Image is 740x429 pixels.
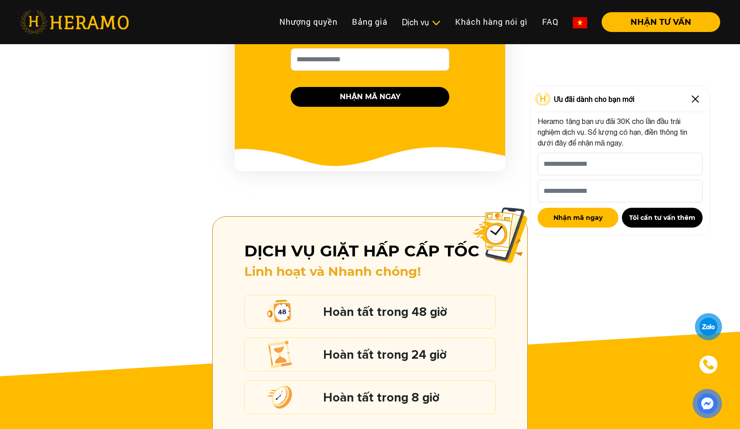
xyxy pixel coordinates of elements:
p: Heramo tặng bạn ưu đãi 30K cho lần đầu trải nghiệm dịch vụ. Số lượng có hạn, điền thông tin dưới ... [538,116,703,148]
span: Ưu đãi dành cho bạn mới [554,94,635,105]
h5: Hoàn tất trong 48 giờ [323,306,491,318]
img: Close [688,92,703,106]
img: subToggleIcon [431,18,441,27]
a: Bảng giá [345,12,395,32]
a: Nhượng quyền [272,12,345,32]
button: NHẬN TƯ VẤN [602,12,720,32]
img: phone-icon [703,359,714,370]
a: FAQ [535,12,566,32]
img: vn-flag.png [573,17,587,28]
h3: Dịch vụ giặt hấp cấp tốc [244,242,496,260]
a: Khách hàng nói gì [448,12,535,32]
img: Logo [534,92,552,106]
button: Tôi cần tư vấn thêm [622,208,703,228]
h5: Hoàn tất trong 8 giờ [323,392,491,403]
h4: Linh hoạt và Nhanh chóng! [244,264,496,279]
h5: Hoàn tất trong 24 giờ [323,349,491,361]
button: Nhận mã ngay [538,208,618,228]
div: Dịch vụ [402,16,441,28]
button: NHẬN MÃ NGAY [291,87,449,107]
img: heramo-logo.png [20,10,129,34]
a: phone-icon [695,351,722,378]
a: NHẬN TƯ VẤN [594,18,720,26]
